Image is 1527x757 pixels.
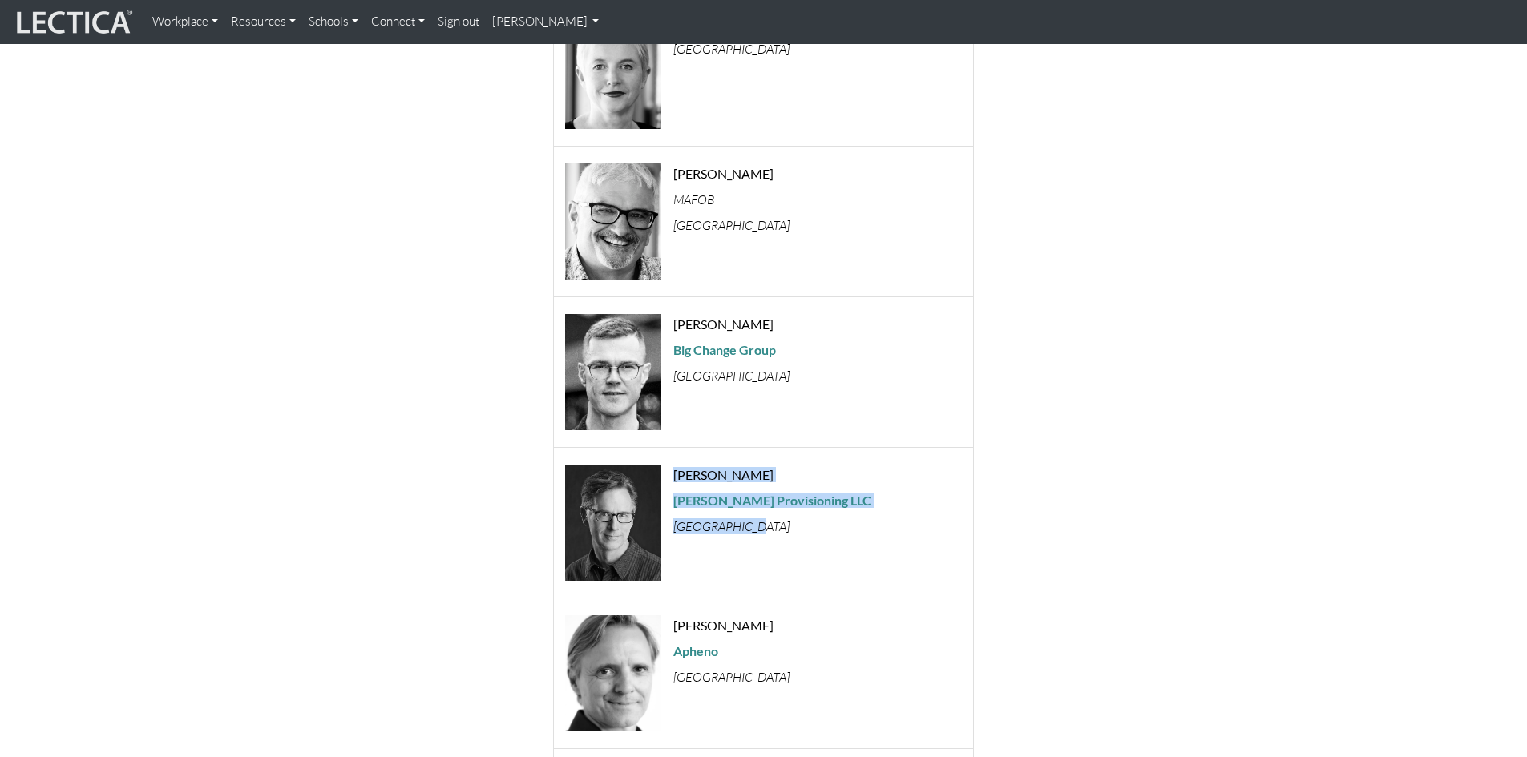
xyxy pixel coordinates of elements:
strong: [PERSON_NAME] [673,467,774,482]
img: Fred Jones [565,465,661,581]
img: lecticalive [13,7,133,38]
i: [GEOGRAPHIC_DATA] [673,217,790,233]
img: Mark Keily [565,163,661,280]
img: Barrett Brown [565,615,661,731]
i: [GEOGRAPHIC_DATA] [673,669,790,685]
a: Big Change Group [673,342,776,357]
i: MAFOB [673,191,714,207]
img: Deborah Pascoe [565,13,661,129]
strong: [PERSON_NAME] [673,316,774,332]
a: Sign out [431,6,486,38]
a: [PERSON_NAME] [486,6,606,38]
i: [GEOGRAPHIC_DATA] [673,41,790,57]
a: Workplace [146,6,224,38]
a: Schools [302,6,365,38]
i: [GEOGRAPHIC_DATA] [673,368,790,384]
img: Benny Ausmus [565,314,661,430]
strong: [PERSON_NAME] [673,618,774,633]
i: [GEOGRAPHIC_DATA] [673,518,790,534]
strong: [PERSON_NAME] [673,166,774,181]
a: Resources [224,6,302,38]
a: Connect [365,6,431,38]
a: Apheno [673,643,718,658]
a: [PERSON_NAME] Provisioning LLC [673,493,871,508]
